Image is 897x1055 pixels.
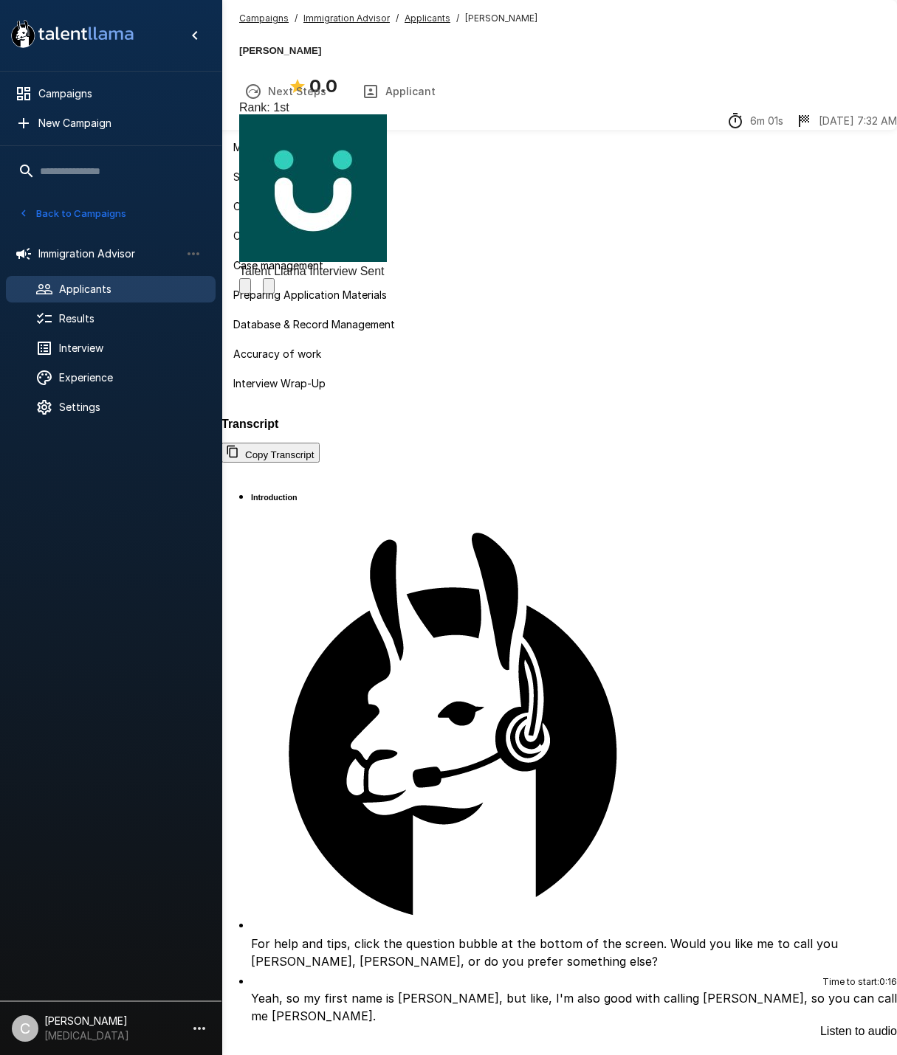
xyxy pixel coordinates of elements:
div: Microsoft Office proficiency [221,134,897,161]
span: Talent Llama Interview Sent [239,265,385,277]
b: [PERSON_NAME] [239,45,321,56]
div: Counseling on Visa Processing [221,223,897,249]
span: Microsoft Office proficiency [233,140,885,155]
span: [PERSON_NAME] [465,11,537,26]
span: Counseling on Visa Processing [233,229,885,243]
img: llama_clean.png [251,523,657,929]
span: Preparing Application Materials [233,288,885,302]
button: Applicant [344,71,453,112]
div: Database & Record Management [221,311,897,338]
span: Case management [233,258,885,273]
p: 6m 01s [750,114,783,128]
span: Sponorship [233,170,885,184]
h6: Introduction [251,493,298,502]
span: / [396,11,399,26]
b: Transcript [221,418,278,430]
u: Campaigns [239,13,289,24]
div: The time between starting and completing the interview [726,112,783,130]
button: Copy transcript [221,443,320,463]
button: Archive Applicant [239,278,251,294]
span: Time to start : [822,976,879,987]
div: Accuracy of work [221,341,897,367]
img: ukg_logo.jpeg [239,114,387,262]
button: Change Stage [263,278,275,294]
button: Next Steps [227,71,344,112]
div: The date and time when the interview was completed [795,112,897,130]
div: View profile in UKG [239,114,387,278]
p: Yeah, so my first name is [PERSON_NAME], but like, I'm also good with calling [PERSON_NAME], so y... [251,989,897,1025]
span: / [295,11,298,26]
p: [DATE] 7:32 AM [819,114,897,128]
div: Case management [221,252,897,279]
div: Preparing Application Materials [221,282,897,308]
div: Sponorship [221,164,897,190]
span: Accuracy of work [233,347,885,362]
span: Interview Wrap-Up [233,376,885,391]
span: Database & Record Management [233,317,885,332]
p: For help and tips, click the question bubble at the bottom of the screen. Would you like me to ca... [251,935,897,970]
div: Interview Wrap-Up [221,370,897,397]
span: 0 : 16 [879,976,897,987]
div: Overview of experience [221,193,897,220]
span: / [456,11,459,26]
span: Overview of experience [233,199,885,214]
u: Immigration Advisor [303,13,390,24]
u: Applicants [405,13,450,24]
span: Listen to audio [820,1025,897,1038]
